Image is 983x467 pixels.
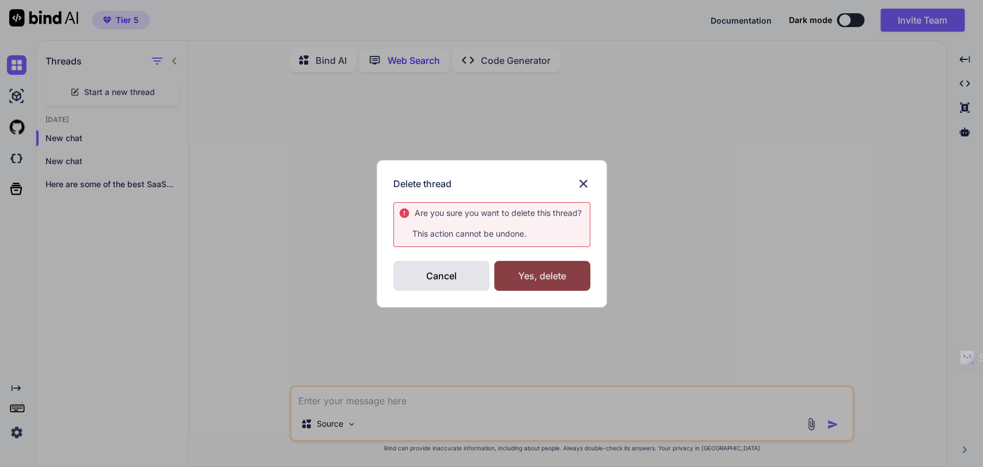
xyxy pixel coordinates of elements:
[494,261,590,291] div: Yes, delete
[393,177,451,191] h3: Delete thread
[576,177,590,191] img: close
[551,208,578,218] span: thread
[398,228,590,240] p: This action cannot be undone.
[415,207,582,219] div: Are you sure you want to delete this ?
[393,261,489,291] div: Cancel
